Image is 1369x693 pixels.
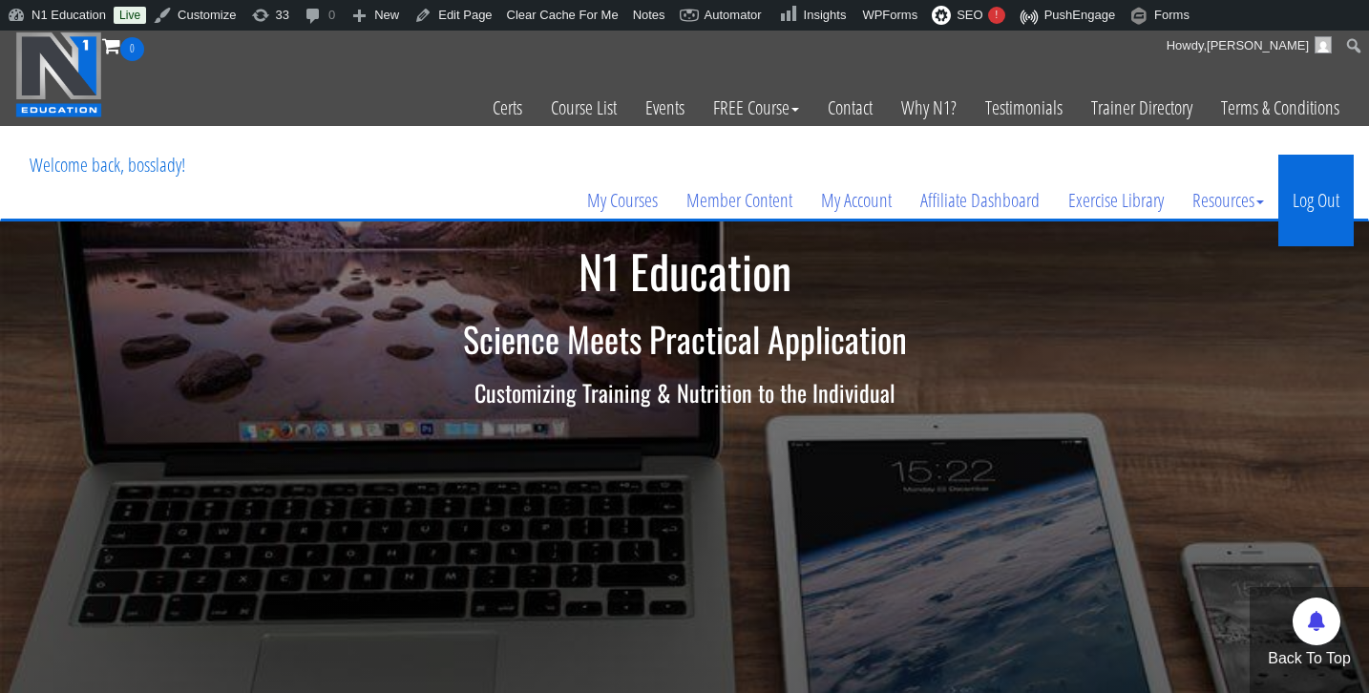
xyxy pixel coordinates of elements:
a: My Courses [573,155,672,246]
a: Why N1? [887,61,971,155]
img: n1-education [15,31,102,117]
span: Insights [804,8,847,22]
a: Exercise Library [1054,155,1178,246]
a: Trainer Directory [1077,61,1207,155]
h1: N1 Education [126,246,1243,297]
a: Member Content [672,155,807,246]
a: FREE Course [699,61,813,155]
p: Welcome back, bosslady! [15,127,200,203]
a: My Account [807,155,906,246]
a: Events [631,61,699,155]
a: Testimonials [971,61,1077,155]
a: Live [114,7,146,24]
a: Log Out [1278,155,1354,246]
a: 0 [102,32,144,58]
span: [PERSON_NAME] [1207,38,1309,52]
a: Contact [813,61,887,155]
h2: Science Meets Practical Application [126,320,1243,358]
h3: Customizing Training & Nutrition to the Individual [126,380,1243,405]
span: 0 [120,37,144,61]
a: Howdy, [1160,31,1339,61]
a: Resources [1178,155,1278,246]
span: SEO [957,8,982,22]
a: Certs [478,61,537,155]
div: ! [988,7,1005,24]
a: Affiliate Dashboard [906,155,1054,246]
a: Terms & Conditions [1207,61,1354,155]
a: Course List [537,61,631,155]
